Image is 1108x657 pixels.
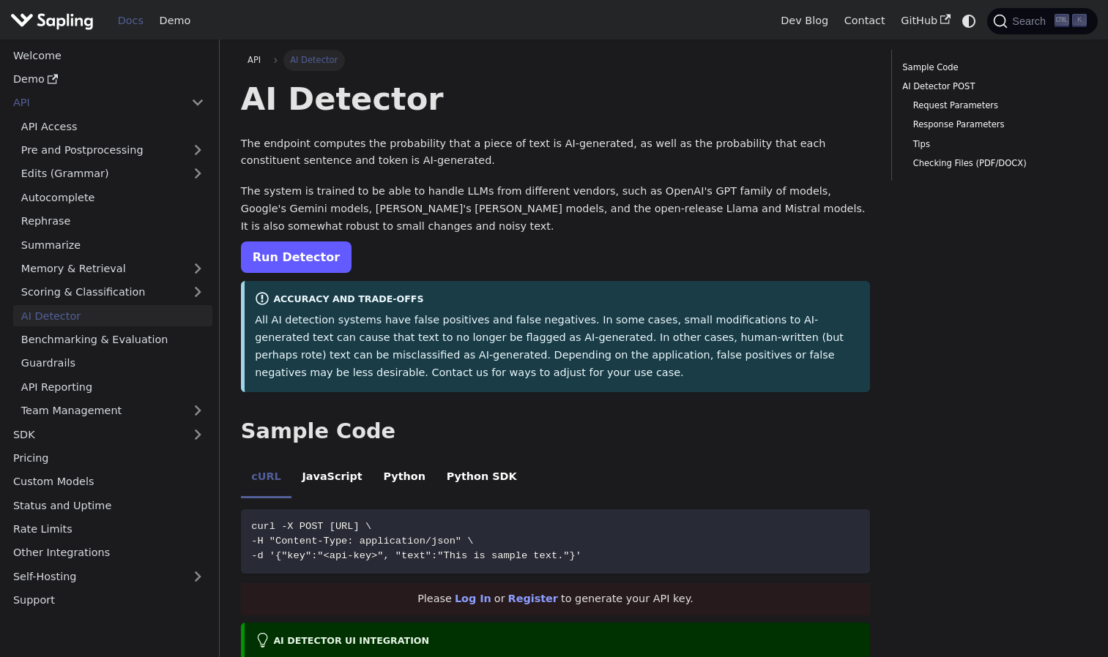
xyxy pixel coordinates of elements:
a: API [241,50,268,70]
a: Dev Blog [773,10,836,32]
a: Memory & Retrieval [13,258,212,279]
span: -d '{"key":"<api-key>", "text":"This is sample text."}' [251,550,581,561]
a: Guardrails [13,353,212,374]
a: Edits (Grammar) [13,163,212,184]
a: AI Detector POST [902,80,1082,94]
a: API [5,92,183,113]
span: -H "Content-Type: application/json" \ [251,536,473,547]
a: Contact [836,10,893,32]
a: Support [5,590,212,611]
a: Docs [110,10,152,32]
a: Demo [5,69,212,90]
h2: Sample Code [241,418,870,445]
button: Search (Ctrl+K) [987,8,1097,34]
div: AI Detector UI integration [255,633,860,650]
a: Sample Code [902,61,1082,75]
a: Checking Files (PDF/DOCX) [913,157,1077,170]
a: Response Parameters [913,118,1077,132]
a: Rephrase [13,211,212,232]
a: Tips [913,138,1077,151]
p: All AI detection systems have false positives and false negatives. In some cases, small modificat... [255,312,860,381]
a: Team Management [13,400,212,421]
span: AI Detector [283,50,345,70]
a: AI Detector [13,305,212,326]
span: Search [1008,15,1055,27]
a: Rate Limits [5,519,212,540]
p: The system is trained to be able to handle LLMs from different vendors, such as OpenAI's GPT fami... [241,183,870,235]
span: API [248,55,261,65]
img: Sapling.ai [10,10,94,31]
a: Log In [455,593,491,604]
a: Request Parameters [913,99,1077,113]
span: curl -X POST [URL] \ [251,521,371,532]
button: Switch between dark and light mode (currently system mode) [959,10,980,31]
a: Other Integrations [5,542,212,563]
a: Demo [152,10,198,32]
a: Register [508,593,558,604]
a: Benchmarking & Evaluation [13,329,212,350]
li: Python [373,458,436,499]
a: Pre and Postprocessing [13,140,212,161]
div: Please or to generate your API key. [241,583,870,615]
button: Expand sidebar category 'SDK' [183,424,212,445]
a: Welcome [5,45,212,66]
nav: Breadcrumbs [241,50,870,70]
a: API Reporting [13,376,212,397]
a: SDK [5,424,183,445]
li: cURL [241,458,291,499]
a: Scoring & Classification [13,282,212,303]
a: Status and Uptime [5,495,212,516]
a: Run Detector [241,241,352,273]
a: Autocomplete [13,187,212,208]
kbd: K [1072,14,1087,27]
a: Pricing [5,448,212,469]
p: The endpoint computes the probability that a piece of text is AI-generated, as well as the probab... [241,135,870,170]
iframe: Intercom live chat [1058,607,1093,642]
a: Self-Hosting [5,566,212,587]
a: Custom Models [5,471,212,492]
li: JavaScript [291,458,373,499]
li: Python SDK [436,458,527,499]
button: Collapse sidebar category 'API' [183,92,212,113]
a: Sapling.ai [10,10,99,31]
a: API Access [13,116,212,137]
a: GitHub [893,10,958,32]
div: Accuracy and Trade-offs [255,291,860,309]
a: Summarize [13,234,212,255]
h1: AI Detector [241,79,870,119]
